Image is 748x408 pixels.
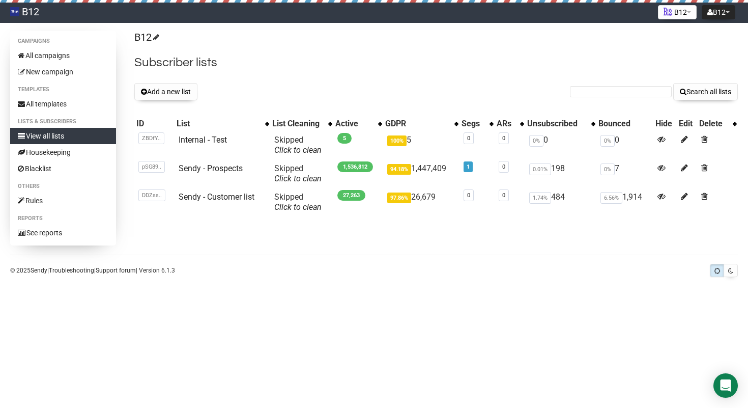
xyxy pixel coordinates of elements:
a: Sendy - Prospects [179,164,243,173]
td: 5 [383,131,459,159]
span: pSG89.. [138,161,165,173]
li: Reports [10,212,116,225]
th: ARs: No sort applied, activate to apply an ascending sort [495,117,525,131]
span: Skipped [274,192,322,212]
div: Open Intercom Messenger [713,373,738,398]
a: Click to clean [274,145,322,155]
a: All templates [10,96,116,112]
a: All campaigns [10,47,116,64]
td: 1,447,409 [383,159,459,188]
td: 1,914 [596,188,653,216]
th: GDPR: No sort applied, activate to apply an ascending sort [383,117,459,131]
button: Search all lists [673,83,738,100]
th: Active: No sort applied, activate to apply an ascending sort [333,117,383,131]
a: B12 [134,31,158,43]
a: Blacklist [10,160,116,177]
a: 1 [467,164,470,170]
a: 0 [467,192,470,199]
button: Add a new list [134,83,197,100]
li: Templates [10,84,116,96]
td: 0 [596,131,653,159]
a: Sendy - Customer list [179,192,254,202]
a: 0 [502,135,505,142]
th: List Cleaning: No sort applied, activate to apply an ascending sort [270,117,333,131]
td: 7 [596,159,653,188]
th: ID: No sort applied, sorting is disabled [134,117,175,131]
li: Others [10,180,116,193]
div: ID [136,119,172,129]
a: Click to clean [274,202,322,212]
span: 1.74% [529,192,551,204]
th: Bounced: No sort applied, sorting is disabled [596,117,653,131]
span: 27,263 [337,190,365,201]
div: Bounced [598,119,651,129]
td: 26,679 [383,188,459,216]
a: Troubleshooting [49,267,94,274]
a: 0 [502,164,505,170]
div: GDPR [385,119,449,129]
th: Segs: No sort applied, activate to apply an ascending sort [459,117,494,131]
div: Active [335,119,373,129]
div: List Cleaning [272,119,323,129]
h2: Subscriber lists [134,53,738,72]
div: Segs [462,119,484,129]
span: 94.18% [387,164,411,175]
img: 1.png [664,8,672,16]
span: 0% [600,135,615,147]
span: Skipped [274,135,322,155]
a: View all lists [10,128,116,144]
a: Housekeeping [10,144,116,160]
li: Lists & subscribers [10,116,116,128]
span: 0.01% [529,164,551,175]
span: Skipped [274,164,322,183]
a: 0 [467,135,470,142]
a: See reports [10,225,116,241]
th: Edit: No sort applied, sorting is disabled [677,117,697,131]
td: 0 [525,131,596,159]
button: B12 [658,5,697,19]
a: Internal - Test [179,135,227,145]
div: Edit [679,119,695,129]
p: © 2025 | | | Version 6.1.3 [10,265,175,276]
span: DDZss.. [138,189,165,201]
div: Unsubscribed [527,119,586,129]
span: 100% [387,135,407,146]
a: 0 [502,192,505,199]
li: Campaigns [10,35,116,47]
span: 0% [600,164,615,175]
span: 0% [529,135,543,147]
a: Sendy [31,267,47,274]
div: Hide [655,119,675,129]
div: ARs [497,119,515,129]
span: 5 [337,133,352,144]
img: 83d8429b531d662e2d1277719739fdde [10,7,19,16]
div: List [177,119,260,129]
div: Delete [699,119,728,129]
th: List: No sort applied, activate to apply an ascending sort [175,117,270,131]
span: ZBDfY.. [138,132,164,144]
span: 1,536,812 [337,161,373,172]
td: 198 [525,159,596,188]
a: Click to clean [274,174,322,183]
a: New campaign [10,64,116,80]
a: Support forum [96,267,136,274]
a: Rules [10,193,116,209]
th: Delete: No sort applied, activate to apply an ascending sort [697,117,738,131]
span: 97.86% [387,193,411,203]
button: B12 [702,5,735,19]
th: Unsubscribed: No sort applied, activate to apply an ascending sort [525,117,596,131]
th: Hide: No sort applied, sorting is disabled [653,117,677,131]
td: 484 [525,188,596,216]
span: 6.56% [600,192,622,204]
